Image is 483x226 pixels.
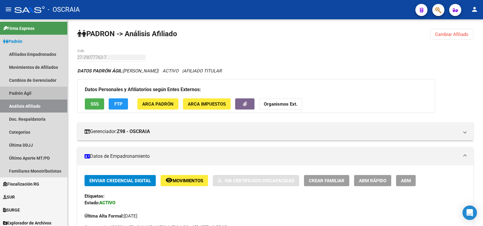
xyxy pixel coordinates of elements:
[401,178,411,183] span: ABM
[114,101,123,107] span: FTP
[85,213,124,219] strong: Última Alta Formal:
[435,32,469,37] span: Cambiar Afiliado
[264,101,297,107] strong: Organismos Ext.
[165,177,173,184] mat-icon: remove_red_eye
[3,38,22,45] span: Padrón
[99,200,115,205] strong: ACTIVO
[225,178,294,183] span: Sin Certificado Discapacidad
[3,194,15,200] span: SUR
[77,68,158,74] span: [PERSON_NAME]
[3,207,20,213] span: SURGE
[213,175,299,186] button: Sin Certificado Discapacidad
[85,98,104,110] button: SSS
[173,178,203,183] span: Movimientos
[137,98,178,110] button: ARCA Padrón
[354,175,391,186] button: ABM Rápido
[89,178,151,183] span: Enviar Credencial Digital
[85,175,156,186] button: Enviar Credencial Digital
[85,85,427,94] h3: Datos Personales y Afiliatorios según Entes Externos:
[161,175,208,186] button: Movimientos
[259,98,302,110] button: Organismos Ext.
[77,147,473,165] mat-expansion-panel-header: Datos de Empadronamiento
[471,6,478,13] mat-icon: person
[117,128,150,135] strong: Z98 - OSCRAIA
[77,68,123,74] strong: DATOS PADRÓN ÁGIL:
[85,128,459,135] mat-panel-title: Gerenciador:
[77,30,177,38] strong: PADRON -> Análisis Afiliado
[183,68,222,74] span: AFILIADO TITULAR
[462,205,477,220] div: Open Intercom Messenger
[359,178,386,183] span: ABM Rápido
[183,98,231,110] button: ARCA Impuestos
[85,200,99,205] strong: Estado:
[85,153,459,160] mat-panel-title: Datos de Empadronamiento
[188,101,226,107] span: ARCA Impuestos
[85,213,137,219] span: [DATE]
[142,101,174,107] span: ARCA Padrón
[77,123,473,141] mat-expansion-panel-header: Gerenciador:Z98 - OSCRAIA
[48,3,80,16] span: - OSCRAIA
[309,178,344,183] span: Crear Familiar
[109,98,128,110] button: FTP
[396,175,416,186] button: ABM
[91,101,99,107] span: SSS
[5,6,12,13] mat-icon: menu
[77,68,222,74] i: | ACTIVO |
[304,175,349,186] button: Crear Familiar
[3,181,39,187] span: Fiscalización RG
[85,193,104,199] strong: Etiquetas:
[430,29,473,40] button: Cambiar Afiliado
[3,25,34,32] span: Firma Express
